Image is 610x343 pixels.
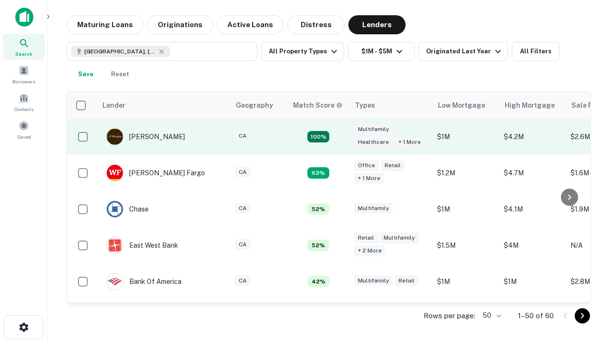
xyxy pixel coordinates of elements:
[424,310,475,322] p: Rows per page:
[235,131,251,141] div: CA
[505,100,555,111] div: High Mortgage
[499,300,566,336] td: $4.5M
[287,15,345,34] button: Distress
[499,92,566,119] th: High Mortgage
[354,275,393,286] div: Multifamily
[432,92,499,119] th: Low Mortgage
[432,191,499,227] td: $1M
[432,263,499,300] td: $1M
[293,100,343,111] div: Capitalize uses an advanced AI algorithm to match your search with the best lender. The match sco...
[261,42,344,61] button: All Property Types
[307,167,329,179] div: Matching Properties: 6, hasApolloMatch: undefined
[438,100,485,111] div: Low Mortgage
[106,164,205,182] div: [PERSON_NAME] Fargo
[432,227,499,263] td: $1.5M
[107,201,123,217] img: picture
[235,203,251,214] div: CA
[499,191,566,227] td: $4.1M
[432,119,499,155] td: $1M
[17,133,31,141] span: Saved
[14,105,33,113] span: Contacts
[395,137,425,148] div: + 1 more
[106,273,182,290] div: Bank Of America
[479,309,503,323] div: 50
[71,65,101,84] button: Save your search to get updates of matches that match your search criteria.
[3,117,45,142] a: Saved
[235,239,251,250] div: CA
[97,92,230,119] th: Lender
[12,78,35,85] span: Borrowers
[354,232,378,243] div: Retail
[67,42,257,61] button: [GEOGRAPHIC_DATA], [GEOGRAPHIC_DATA], [GEOGRAPHIC_DATA]
[147,15,213,34] button: Originations
[349,92,432,119] th: Types
[67,15,143,34] button: Maturing Loans
[354,245,386,256] div: + 2 more
[354,203,393,214] div: Multifamily
[381,160,405,171] div: Retail
[293,100,341,111] h6: Match Score
[15,50,32,58] span: Search
[354,124,393,135] div: Multifamily
[107,237,123,253] img: picture
[562,267,610,313] iframe: Chat Widget
[287,92,349,119] th: Capitalize uses an advanced AI algorithm to match your search with the best lender. The match sco...
[354,173,384,184] div: + 1 more
[3,61,45,87] a: Borrowers
[354,160,379,171] div: Office
[3,89,45,115] a: Contacts
[426,46,504,57] div: Originated Last Year
[102,100,125,111] div: Lender
[230,92,287,119] th: Geography
[106,128,185,145] div: [PERSON_NAME]
[432,300,499,336] td: $1.4M
[106,201,149,218] div: Chase
[235,167,251,178] div: CA
[217,15,284,34] button: Active Loans
[307,203,329,215] div: Matching Properties: 5, hasApolloMatch: undefined
[499,155,566,191] td: $4.7M
[84,47,156,56] span: [GEOGRAPHIC_DATA], [GEOGRAPHIC_DATA], [GEOGRAPHIC_DATA]
[355,100,375,111] div: Types
[307,276,329,287] div: Matching Properties: 4, hasApolloMatch: undefined
[107,165,123,181] img: picture
[348,42,415,61] button: $1M - $5M
[499,227,566,263] td: $4M
[512,42,559,61] button: All Filters
[432,155,499,191] td: $1.2M
[499,263,566,300] td: $1M
[380,232,418,243] div: Multifamily
[418,42,508,61] button: Originated Last Year
[107,273,123,290] img: picture
[15,8,33,27] img: capitalize-icon.png
[107,129,123,145] img: picture
[575,308,590,323] button: Go to next page
[518,310,554,322] p: 1–50 of 60
[105,65,135,84] button: Reset
[395,275,418,286] div: Retail
[499,119,566,155] td: $4.2M
[348,15,406,34] button: Lenders
[354,137,393,148] div: Healthcare
[307,240,329,251] div: Matching Properties: 5, hasApolloMatch: undefined
[236,100,273,111] div: Geography
[3,34,45,60] a: Search
[106,237,178,254] div: East West Bank
[235,275,251,286] div: CA
[307,131,329,142] div: Matching Properties: 17, hasApolloMatch: undefined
